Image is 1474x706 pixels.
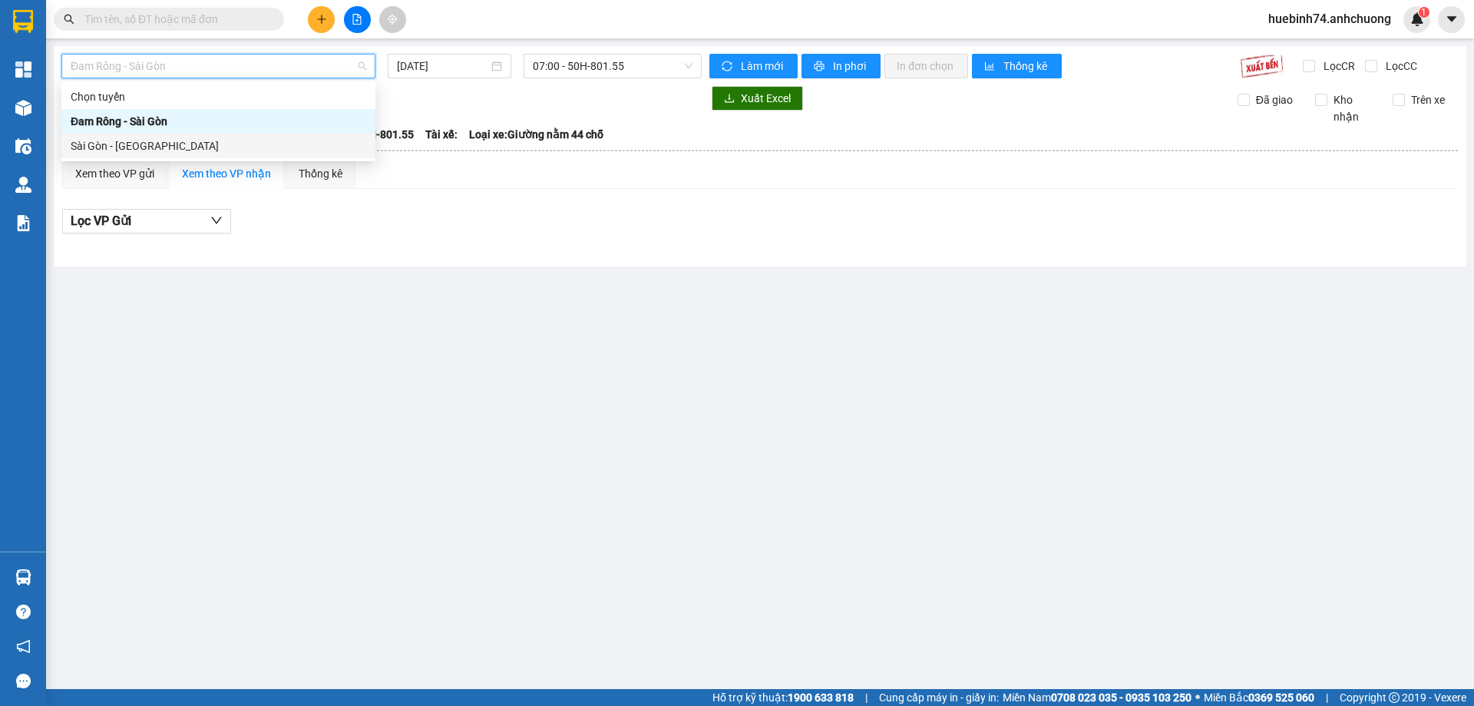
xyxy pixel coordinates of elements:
[308,6,335,33] button: plus
[352,14,362,25] span: file-add
[1256,9,1403,28] span: huebinh74.anhchuong
[71,138,366,154] div: Sài Gòn - [GEOGRAPHIC_DATA]
[1003,58,1049,75] span: Thống kê
[15,100,31,116] img: warehouse-icon
[61,134,375,158] div: Sài Gòn - Đam Rông
[13,10,33,33] img: logo-vxr
[722,61,735,73] span: sync
[344,6,371,33] button: file-add
[16,639,31,654] span: notification
[16,605,31,619] span: question-circle
[788,691,854,704] strong: 1900 633 818
[182,165,271,182] div: Xem theo VP nhận
[387,14,398,25] span: aim
[1248,691,1314,704] strong: 0369 525 060
[833,58,868,75] span: In phơi
[469,126,603,143] span: Loại xe: Giường nằm 44 chỗ
[316,14,327,25] span: plus
[865,689,868,706] span: |
[64,14,74,25] span: search
[1389,692,1400,703] span: copyright
[879,689,999,706] span: Cung cấp máy in - giấy in:
[533,55,692,78] span: 07:00 - 50H-801.55
[1445,12,1459,26] span: caret-down
[741,58,785,75] span: Làm mới
[61,85,375,109] div: Chọn tuyến
[1240,54,1284,78] img: 9k=
[84,11,266,28] input: Tìm tên, số ĐT hoặc mã đơn
[1410,12,1424,26] img: icon-new-feature
[16,674,31,688] span: message
[1204,689,1314,706] span: Miền Bắc
[15,569,31,585] img: warehouse-icon
[15,61,31,78] img: dashboard-icon
[712,86,803,111] button: downloadXuất Excel
[1327,91,1381,125] span: Kho nhận
[1051,691,1191,704] strong: 0708 023 035 - 0935 103 250
[71,211,131,230] span: Lọc VP Gửi
[814,61,827,73] span: printer
[1003,689,1191,706] span: Miền Nam
[71,88,366,105] div: Chọn tuyến
[1380,58,1419,75] span: Lọc CC
[379,6,406,33] button: aim
[709,54,798,78] button: syncLàm mới
[972,54,1062,78] button: bar-chartThống kê
[15,138,31,154] img: warehouse-icon
[1317,58,1357,75] span: Lọc CR
[210,214,223,227] span: down
[1421,7,1426,18] span: 1
[1405,91,1451,108] span: Trên xe
[984,61,997,73] span: bar-chart
[1195,694,1200,701] span: ⚪️
[1326,689,1328,706] span: |
[61,109,375,134] div: Đam Rông - Sài Gòn
[15,215,31,231] img: solution-icon
[75,165,154,182] div: Xem theo VP gửi
[71,55,366,78] span: Đam Rông - Sài Gòn
[712,689,854,706] span: Hỗ trợ kỹ thuật:
[1419,7,1429,18] sup: 1
[397,58,488,75] input: 14/08/2025
[62,209,231,234] button: Lọc VP Gửi
[1250,91,1299,108] span: Đã giao
[1438,6,1465,33] button: caret-down
[299,165,342,182] div: Thống kê
[15,177,31,193] img: warehouse-icon
[884,54,968,78] button: In đơn chọn
[801,54,881,78] button: printerIn phơi
[71,113,366,130] div: Đam Rông - Sài Gòn
[425,126,458,143] span: Tài xế:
